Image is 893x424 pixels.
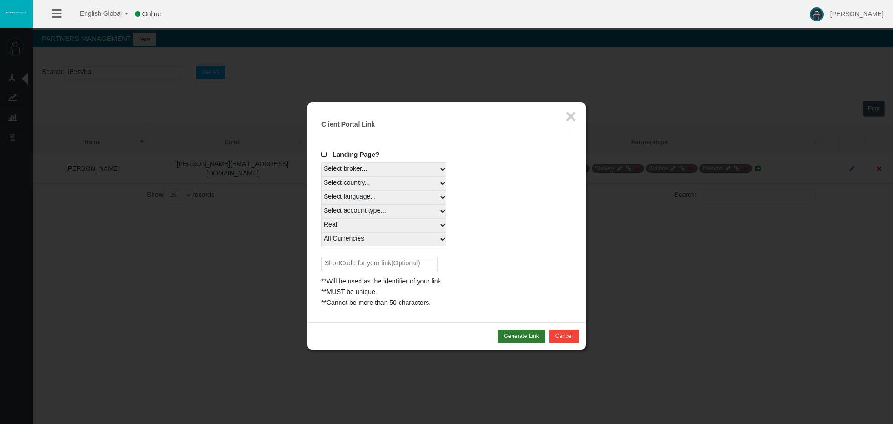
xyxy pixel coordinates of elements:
img: user-image [810,7,824,21]
button: Generate Link [498,330,545,343]
button: Cancel [549,330,579,343]
button: × [566,107,576,126]
input: ShortCode for your link(Optional) [321,257,438,271]
div: **Will be used as the identifier of your link. [321,276,572,287]
span: [PERSON_NAME] [830,10,884,18]
img: logo.svg [5,11,28,14]
span: English Global [68,10,122,17]
div: **MUST be unique. [321,287,572,297]
span: Online [142,10,161,18]
b: Client Portal Link [321,121,375,128]
span: Landing Page? [333,151,379,158]
div: **Cannot be more than 50 characters. [321,297,572,308]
